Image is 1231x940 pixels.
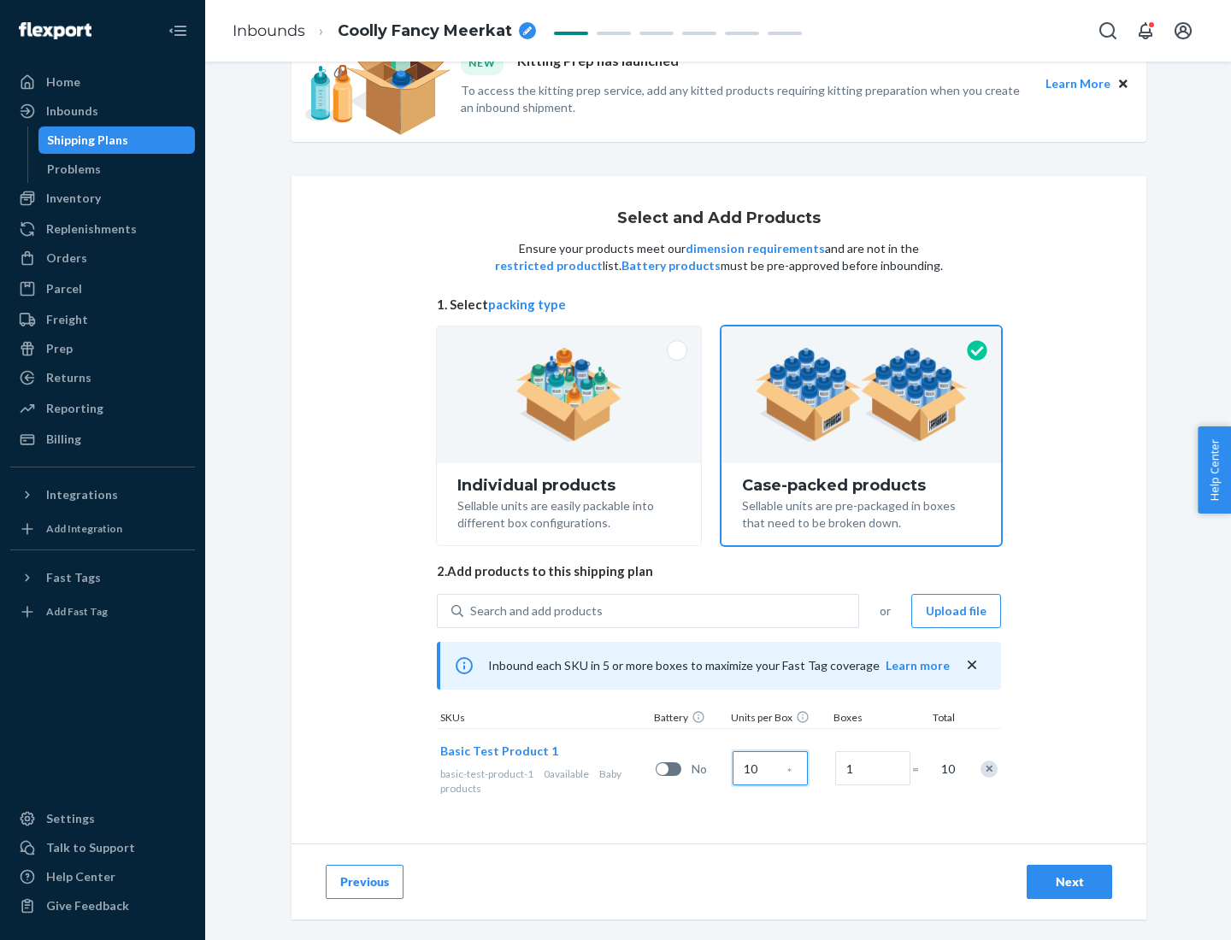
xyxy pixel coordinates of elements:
[437,642,1001,690] div: Inbound each SKU in 5 or more boxes to maximize your Fast Tag coverage
[161,14,195,48] button: Close Navigation
[1045,74,1110,93] button: Learn More
[1128,14,1163,48] button: Open notifications
[10,215,195,243] a: Replenishments
[10,275,195,303] a: Parcel
[457,477,680,494] div: Individual products
[19,22,91,39] img: Flexport logo
[46,311,88,328] div: Freight
[10,395,195,422] a: Reporting
[233,21,305,40] a: Inbounds
[46,340,73,357] div: Prep
[338,21,512,43] span: Coolly Fancy Meerkat
[437,296,1001,314] span: 1. Select
[963,656,981,674] button: close
[46,103,98,120] div: Inbounds
[46,220,137,238] div: Replenishments
[10,97,195,125] a: Inbounds
[10,515,195,543] a: Add Integration
[46,250,87,267] div: Orders
[46,604,108,619] div: Add Fast Tag
[10,481,195,508] button: Integrations
[692,761,726,778] span: No
[470,602,603,620] div: Search and add products
[46,73,80,91] div: Home
[1114,74,1133,93] button: Close
[733,751,808,785] input: Case Quantity
[495,257,603,274] button: restricted product
[38,126,196,154] a: Shipping Plans
[10,834,195,861] a: Talk to Support
[10,564,195,591] button: Fast Tags
[755,348,968,442] img: case-pack.59cecea509d18c883b923b81aeac6d0b.png
[10,863,195,890] a: Help Center
[437,710,651,728] div: SKUs
[46,897,129,914] div: Give Feedback
[886,657,950,674] button: Learn more
[46,810,95,827] div: Settings
[46,569,101,586] div: Fast Tags
[46,369,91,386] div: Returns
[46,190,101,207] div: Inventory
[457,494,680,532] div: Sellable units are easily packable into different box configurations.
[38,156,196,183] a: Problems
[10,185,195,212] a: Inventory
[46,868,115,885] div: Help Center
[686,240,825,257] button: dimension requirements
[517,51,679,74] p: Kitting Prep has launched
[440,743,558,760] button: Basic Test Product 1
[10,68,195,96] a: Home
[830,710,916,728] div: Boxes
[1091,14,1125,48] button: Open Search Box
[10,892,195,919] button: Give Feedback
[621,257,721,274] button: Battery products
[981,761,998,778] div: Remove Item
[938,761,955,778] span: 10
[742,477,981,494] div: Case-packed products
[544,767,589,780] span: 0 available
[461,82,1030,116] p: To access the kitting prep service, add any kitted products requiring kitting preparation when yo...
[10,426,195,453] a: Billing
[742,494,981,532] div: Sellable units are pre-packaged in boxes that need to be broken down.
[10,244,195,272] a: Orders
[493,240,945,274] p: Ensure your products meet our and are not in the list. must be pre-approved before inbounding.
[437,562,1001,580] span: 2. Add products to this shipping plan
[326,865,403,899] button: Previous
[10,306,195,333] a: Freight
[47,161,101,178] div: Problems
[1041,873,1098,890] div: Next
[46,280,82,297] div: Parcel
[46,431,81,448] div: Billing
[1198,426,1231,514] button: Help Center
[440,767,649,796] div: Baby products
[1027,865,1112,899] button: Next
[515,348,622,442] img: individual-pack.facf35554cb0f1810c75b2bd6df2d64e.png
[651,710,727,728] div: Battery
[916,710,958,728] div: Total
[617,210,821,227] h1: Select and Add Products
[46,839,135,856] div: Talk to Support
[10,805,195,832] a: Settings
[219,6,550,56] ol: breadcrumbs
[10,364,195,391] a: Returns
[10,335,195,362] a: Prep
[880,602,891,620] span: or
[46,400,103,417] div: Reporting
[440,767,533,780] span: basic-test-product-1
[47,132,128,149] div: Shipping Plans
[835,751,910,785] input: Number of boxes
[46,521,122,536] div: Add Integration
[912,761,929,778] span: =
[440,743,558,758] span: Basic Test Product 1
[46,486,118,503] div: Integrations
[10,598,195,626] a: Add Fast Tag
[488,296,566,314] button: packing type
[911,594,1001,628] button: Upload file
[1166,14,1200,48] button: Open account menu
[461,51,504,74] div: NEW
[727,710,830,728] div: Units per Box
